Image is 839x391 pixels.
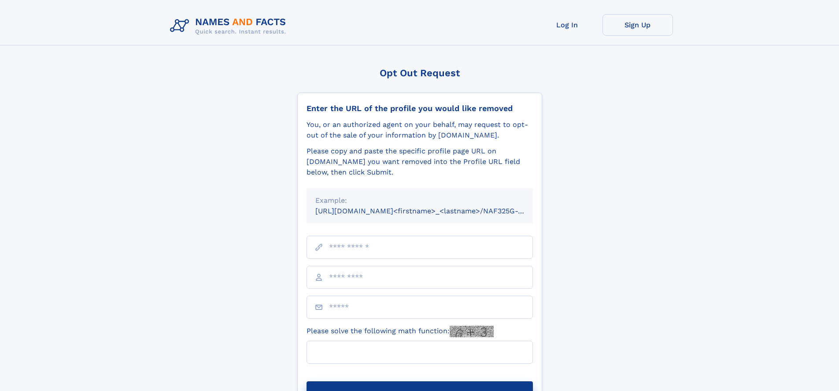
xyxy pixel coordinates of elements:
[315,207,550,215] small: [URL][DOMAIN_NAME]<firstname>_<lastname>/NAF325G-xxxxxxxx
[307,104,533,113] div: Enter the URL of the profile you would like removed
[307,146,533,178] div: Please copy and paste the specific profile page URL on [DOMAIN_NAME] you want removed into the Pr...
[297,67,542,78] div: Opt Out Request
[315,195,524,206] div: Example:
[166,14,293,38] img: Logo Names and Facts
[307,119,533,141] div: You, or an authorized agent on your behalf, may request to opt-out of the sale of your informatio...
[532,14,602,36] a: Log In
[307,326,494,337] label: Please solve the following math function:
[602,14,673,36] a: Sign Up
